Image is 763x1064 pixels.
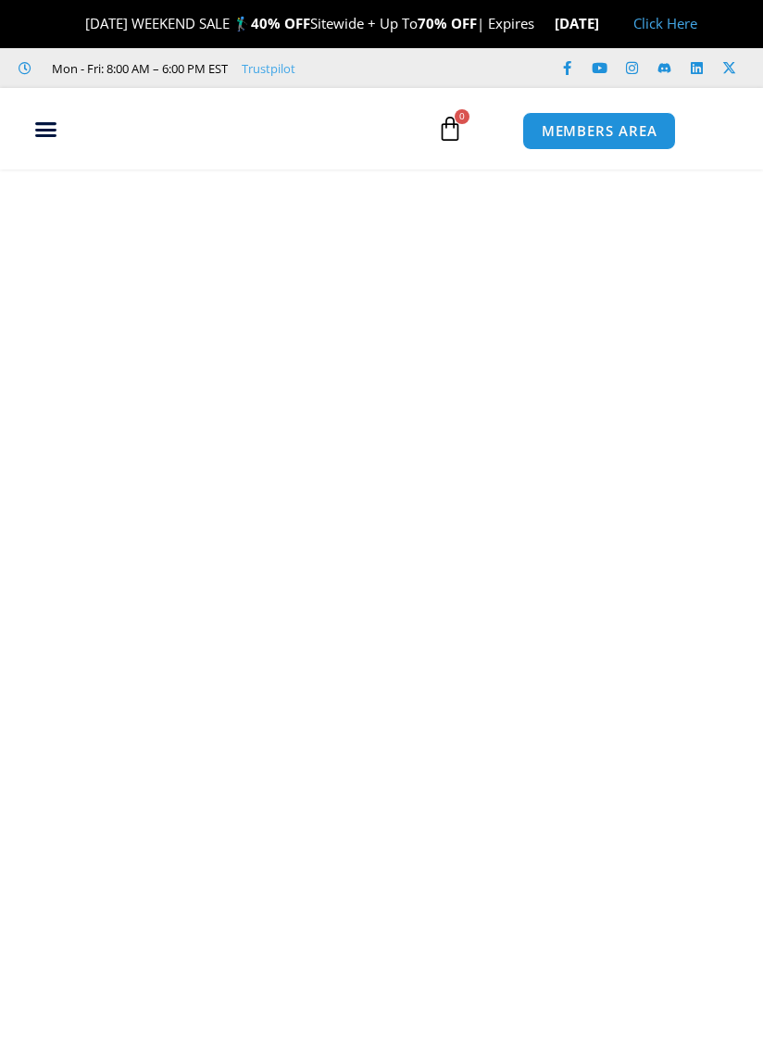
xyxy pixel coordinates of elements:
[47,57,228,80] span: Mon - Fri: 8:00 AM – 6:00 PM EST
[418,14,477,32] strong: 70% OFF
[409,102,491,156] a: 0
[536,17,550,31] img: ⌛
[555,14,615,32] strong: [DATE]
[600,17,614,31] img: 🏭
[66,14,554,32] span: [DATE] WEEKEND SALE 🏌️‍♂️ Sitewide + Up To | Expires
[103,95,302,162] img: LogoAI | Affordable Indicators – NinjaTrader
[455,109,469,124] span: 0
[633,14,697,32] a: Click Here
[522,112,677,150] a: MEMBERS AREA
[70,17,84,31] img: 🎉
[542,124,657,138] span: MEMBERS AREA
[8,112,84,147] div: Menu Toggle
[251,14,310,32] strong: 40% OFF
[242,57,295,80] a: Trustpilot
